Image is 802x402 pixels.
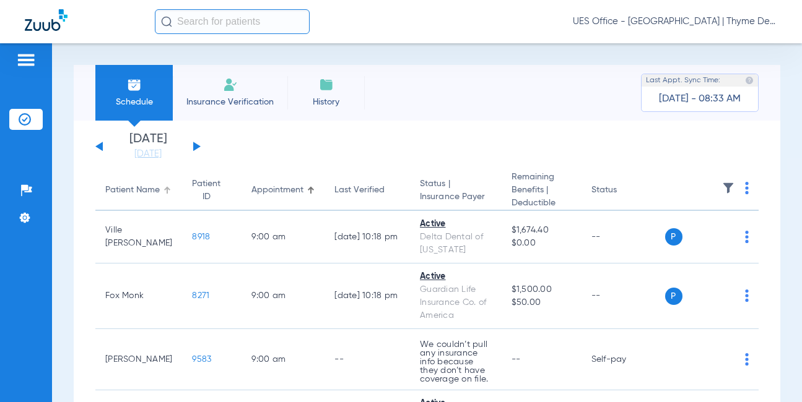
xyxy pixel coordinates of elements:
div: Last Verified [334,184,385,197]
th: Status [582,171,665,211]
p: We couldn’t pull any insurance info because they don’t have coverage on file. [420,340,492,383]
th: Remaining Benefits | [502,171,582,211]
div: Appointment [251,184,303,197]
td: [PERSON_NAME] [95,329,182,390]
div: Delta Dental of [US_STATE] [420,231,492,257]
a: [DATE] [111,148,185,160]
div: Active [420,218,492,231]
span: Deductible [512,197,572,210]
span: $1,674.40 [512,224,572,237]
div: Patient Name [105,184,160,197]
div: Guardian Life Insurance Co. of America [420,283,492,322]
span: Schedule [105,96,163,108]
div: Patient Name [105,184,172,197]
span: UES Office - [GEOGRAPHIC_DATA] | Thyme Dental Care [573,15,777,28]
td: [DATE] 10:18 PM [325,211,410,263]
img: Search Icon [161,16,172,27]
span: $0.00 [512,237,572,250]
div: Active [420,270,492,283]
img: filter.svg [722,182,734,194]
img: Zuub Logo [25,9,68,31]
img: group-dot-blue.svg [745,289,749,302]
td: -- [582,263,665,329]
span: [DATE] - 08:33 AM [659,93,741,105]
td: Self-pay [582,329,665,390]
span: Insurance Verification [182,96,278,108]
div: Last Verified [334,184,400,197]
td: 9:00 AM [242,329,325,390]
div: Patient ID [192,177,220,203]
span: History [297,96,355,108]
span: 9583 [192,355,211,364]
td: Fox Monk [95,263,182,329]
td: -- [325,329,410,390]
td: Ville [PERSON_NAME] [95,211,182,263]
span: 8271 [192,291,209,300]
span: 8918 [192,233,210,241]
li: [DATE] [111,133,185,160]
span: $50.00 [512,296,572,309]
span: $1,500.00 [512,283,572,296]
span: Last Appt. Sync Time: [646,74,720,87]
img: last sync help info [745,76,754,85]
img: Manual Insurance Verification [223,77,238,92]
input: Search for patients [155,9,310,34]
span: -- [512,355,521,364]
img: hamburger-icon [16,53,36,67]
img: group-dot-blue.svg [745,182,749,194]
span: P [665,228,682,246]
th: Status | [410,171,502,211]
div: Patient ID [192,177,232,203]
img: group-dot-blue.svg [745,231,749,243]
img: Schedule [127,77,142,92]
td: 9:00 AM [242,263,325,329]
span: P [665,288,682,305]
img: History [319,77,334,92]
td: -- [582,211,665,263]
span: Insurance Payer [420,190,492,203]
td: 9:00 AM [242,211,325,263]
div: Appointment [251,184,315,197]
td: [DATE] 10:18 PM [325,263,410,329]
img: group-dot-blue.svg [745,353,749,366]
